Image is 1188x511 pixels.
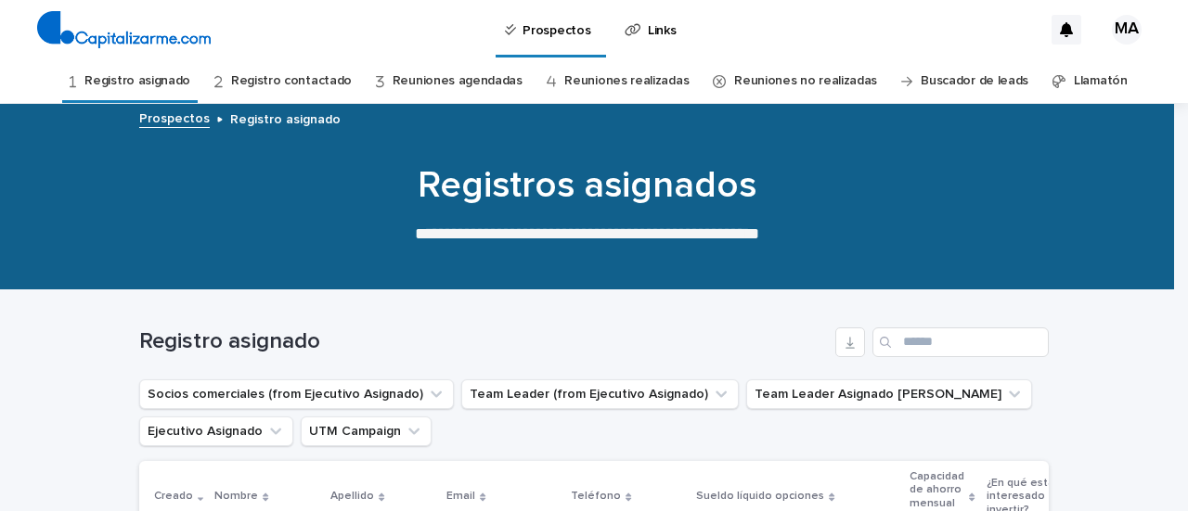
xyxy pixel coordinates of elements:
p: Email [446,486,475,506]
input: Search [872,327,1049,357]
p: Creado [154,486,193,506]
h1: Registro asignado [139,328,828,355]
img: 4arMvv9wSvmHTHbXwTim [37,11,211,48]
button: Socios comerciales (from Ejecutivo Asignado) [139,379,454,409]
a: Registro contactado [231,59,352,103]
a: Registro asignado [84,59,190,103]
a: Reuniones no realizadas [734,59,877,103]
p: Teléfono [571,486,621,506]
a: Prospectos [139,107,210,128]
button: UTM Campaign [301,416,432,446]
a: Buscador de leads [921,59,1028,103]
button: Ejecutivo Asignado [139,416,293,446]
div: MA [1112,15,1142,45]
a: Llamatón [1074,59,1128,103]
a: Reuniones realizadas [564,59,689,103]
button: Team Leader (from Ejecutivo Asignado) [461,379,739,409]
p: Nombre [214,486,258,506]
p: Apellido [330,486,374,506]
h1: Registros asignados [132,163,1041,208]
p: Registro asignado [230,108,341,128]
button: Team Leader Asignado LLamados [746,379,1032,409]
a: Reuniones agendadas [393,59,523,103]
p: Sueldo líquido opciones [696,486,824,506]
